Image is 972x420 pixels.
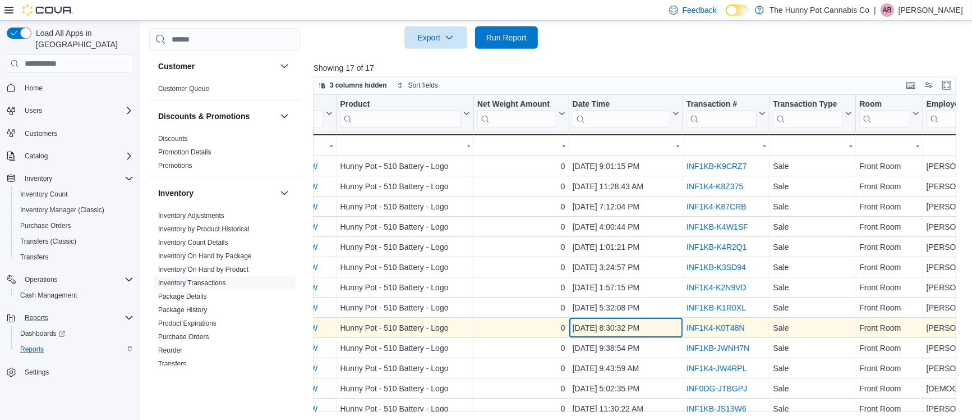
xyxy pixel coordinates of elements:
span: AB [883,3,892,17]
a: Settings [20,366,53,379]
div: Sale [773,403,852,416]
div: Discounts & Promotions [149,132,300,177]
div: [DATE] 11:30:22 AM [572,403,679,416]
button: Enter fullscreen [940,79,953,92]
div: 0 [477,342,565,355]
input: Dark Mode [726,4,749,16]
span: Settings [25,368,49,377]
a: INF1K4-K8Z375 [687,182,743,191]
div: Inventory [149,209,300,375]
span: Users [25,106,42,115]
div: Hunny Pot - 510 Battery - Logo [340,403,470,416]
button: Home [2,79,138,95]
a: Transfers [158,360,186,368]
div: Hunny Pot - 510 Battery - Logo [340,180,470,194]
div: Sale [773,281,852,295]
div: - [572,139,679,152]
a: X385TMWW [273,284,317,293]
div: Front Room [859,362,919,376]
button: Settings [2,364,138,380]
span: Package History [158,305,207,314]
div: Front Room [859,322,919,335]
div: [DATE] 11:28:43 AM [572,180,679,194]
a: Reorder [158,346,182,354]
div: [DATE] 7:12:04 PM [572,200,679,214]
span: Product Expirations [158,319,216,328]
span: Inventory Count Details [158,238,228,247]
button: 3 columns hidden [314,79,391,92]
button: Export [404,26,467,49]
button: Transaction Type [773,99,852,128]
span: Feedback [683,4,717,16]
span: Operations [20,273,133,286]
p: [PERSON_NAME] [899,3,963,17]
div: 0 [477,322,565,335]
div: Hunny Pot - 510 Battery - Logo [340,362,470,376]
span: Cash Management [20,291,77,300]
a: X385TMWW [273,223,317,232]
span: Inventory Count [16,188,133,201]
div: Customer [149,82,300,100]
a: INF1KB-K4W1SF [687,223,748,232]
a: Inventory Count Details [158,239,228,246]
span: Load All Apps in [GEOGRAPHIC_DATA] [31,28,133,50]
span: 3 columns hidden [330,81,387,90]
span: Reports [16,343,133,356]
div: [DATE] 1:57:15 PM [572,281,679,295]
button: Product [340,99,470,128]
div: Sale [773,200,852,214]
span: Customers [20,126,133,140]
div: - [859,139,919,152]
a: INF1KB-K9CRZ7 [687,162,747,171]
div: Net Weight Amount [477,99,556,110]
button: Reports [20,311,53,325]
a: Transfers (Classic) [16,235,81,248]
a: Purchase Orders [158,333,209,341]
div: Front Room [859,221,919,234]
span: Operations [25,275,58,284]
a: INF1KB-K4R2Q1 [687,243,747,252]
div: Room [859,99,910,128]
div: Hunny Pot - 510 Battery - Logo [340,342,470,355]
div: Sale [773,382,852,396]
div: Hunny Pot - 510 Battery - Logo [340,221,470,234]
a: Inventory On Hand by Package [158,252,252,260]
span: Inventory Transactions [158,279,226,287]
button: Transfers (Classic) [11,234,138,249]
a: Reports [16,343,48,356]
a: X385TMWW [273,162,317,171]
button: Run Report [475,26,538,49]
div: Sale [773,180,852,194]
div: Hunny Pot - 510 Battery - Logo [340,302,470,315]
div: Date Time [572,99,670,128]
span: Purchase Orders [16,219,133,232]
div: 0 [477,382,565,396]
div: Sale [773,261,852,275]
a: INF1KB-K3SD94 [687,263,746,272]
a: INF1KB-K1R0XL [687,304,746,313]
button: Catalog [20,149,52,163]
a: X385TMWW [273,344,317,353]
span: Inventory [25,174,52,183]
div: Transaction # [687,99,757,110]
button: Inventory Manager (Classic) [11,202,138,218]
a: INF1K4-K0T48N [687,324,744,333]
div: Front Room [859,342,919,355]
span: Cash Management [16,289,133,302]
div: - [773,139,852,152]
div: Hunny Pot - 510 Battery - Logo [340,322,470,335]
div: 0 [477,241,565,254]
span: Inventory [20,172,133,185]
button: Net Weight Amount [477,99,565,128]
a: Discounts [158,135,188,143]
div: Sale [773,342,852,355]
a: INF1K4-JW4RPL [687,364,747,373]
a: Dashboards [11,326,138,341]
span: Home [20,80,133,94]
a: Home [20,81,47,95]
a: Dashboards [16,327,70,340]
button: Customer [278,60,291,73]
div: - [340,139,470,152]
span: Discounts [158,134,188,143]
span: Reports [20,311,133,325]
